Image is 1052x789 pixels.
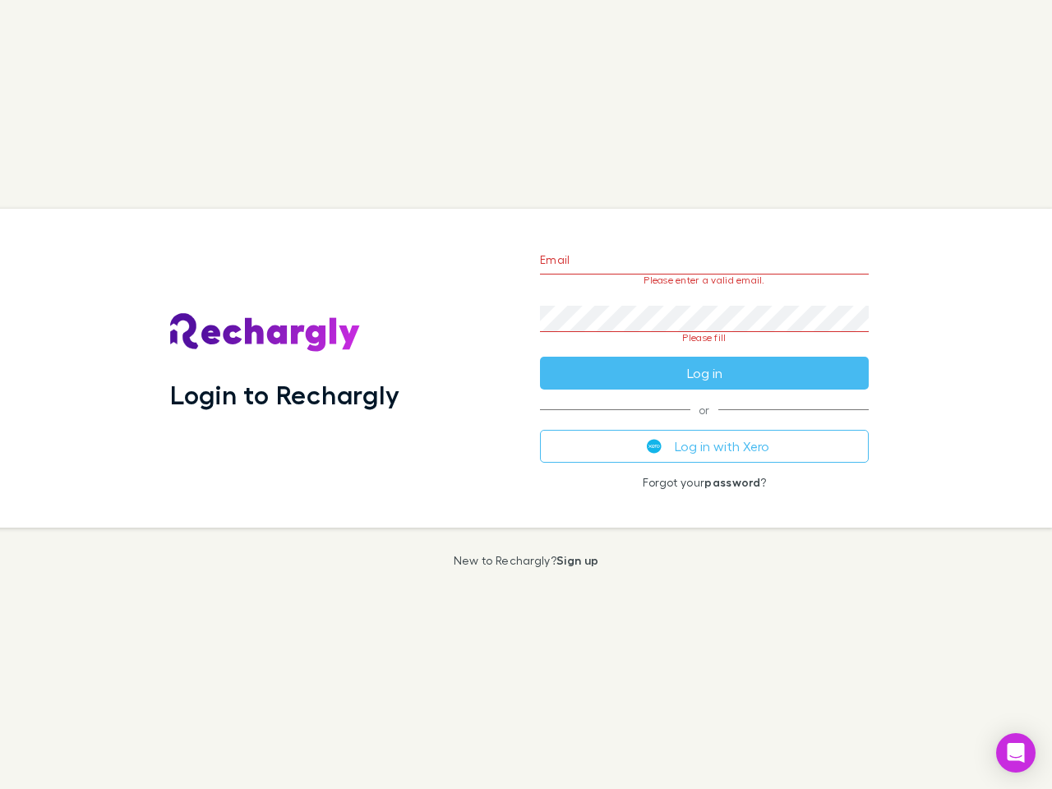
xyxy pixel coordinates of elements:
div: Open Intercom Messenger [996,733,1036,773]
h1: Login to Rechargly [170,379,399,410]
a: password [704,475,760,489]
span: or [540,409,869,410]
p: Forgot your ? [540,476,869,489]
p: Please enter a valid email. [540,275,869,286]
p: Please fill [540,332,869,344]
img: Rechargly's Logo [170,313,361,353]
a: Sign up [556,553,598,567]
button: Log in [540,357,869,390]
img: Xero's logo [647,439,662,454]
p: New to Rechargly? [454,554,599,567]
button: Log in with Xero [540,430,869,463]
